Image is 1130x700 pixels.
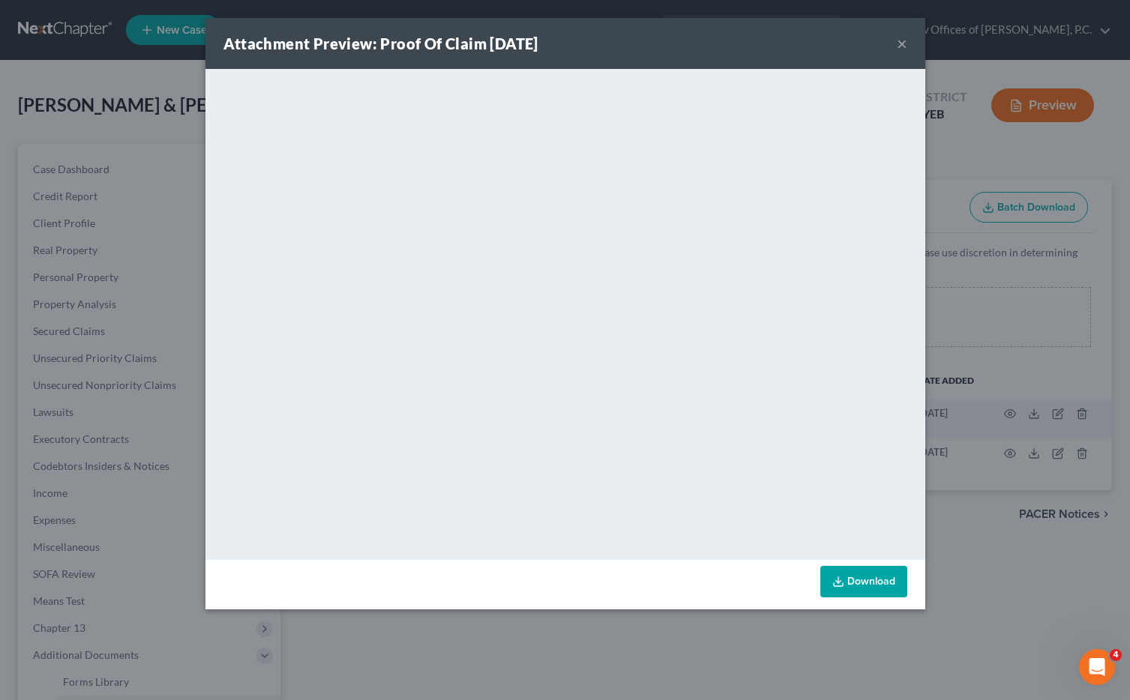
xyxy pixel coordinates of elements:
strong: Attachment Preview: Proof Of Claim [DATE] [223,34,538,52]
iframe: Intercom live chat [1079,649,1115,685]
a: Download [820,566,907,597]
span: 4 [1110,649,1122,661]
iframe: <object ng-attr-data='[URL][DOMAIN_NAME]' type='application/pdf' width='100%' height='650px'></ob... [205,69,925,556]
button: × [897,34,907,52]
